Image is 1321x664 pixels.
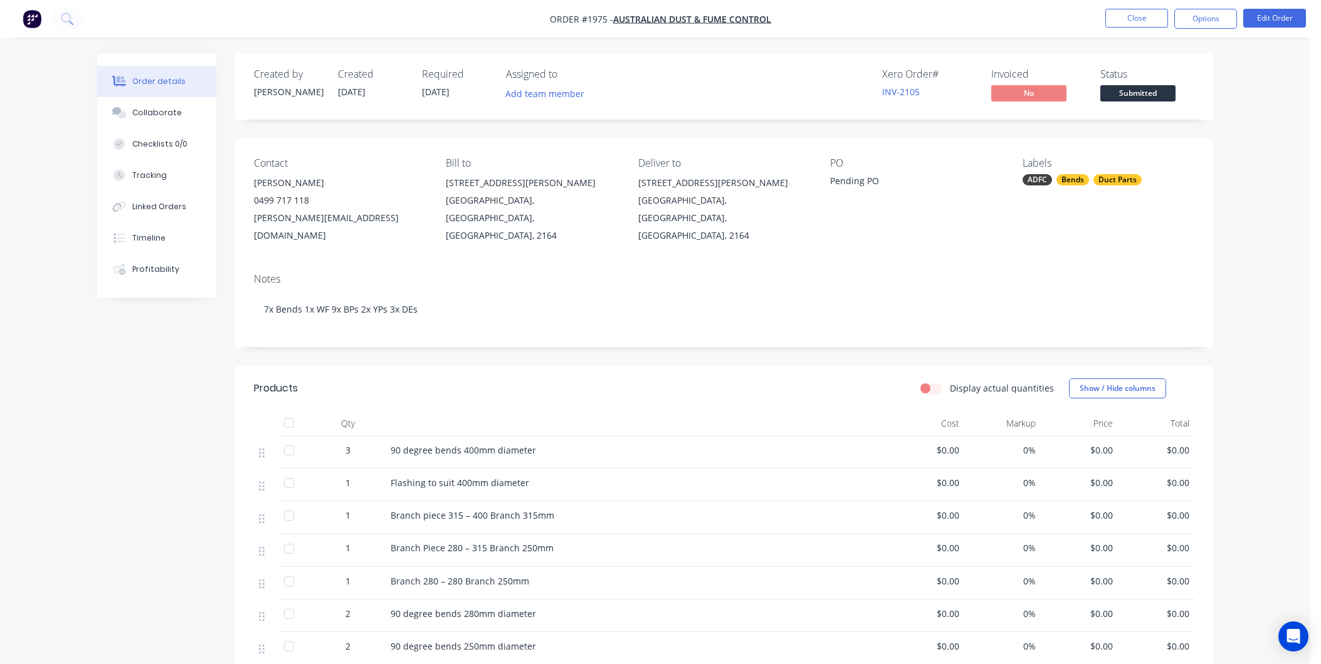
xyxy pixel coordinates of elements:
div: Invoiced [991,68,1085,80]
span: 1 [345,574,350,588]
button: Collaborate [97,97,216,128]
span: 1 [345,541,350,554]
span: Branch piece 315 – 400 Branch 315mm [391,509,554,521]
span: 90 degree bends 280mm diameter [391,608,536,620]
div: Labels [1023,157,1194,169]
div: Order details [132,76,186,87]
span: 1 [345,476,350,489]
div: Markup [964,411,1041,436]
span: 0% [969,607,1036,620]
span: $0.00 [1046,476,1113,489]
div: Created by [254,68,323,80]
div: Bends [1056,174,1089,185]
span: 90 degree bends 250mm diameter [391,640,536,652]
div: Open Intercom Messenger [1278,621,1308,651]
button: Order details [97,66,216,97]
button: Close [1105,9,1168,28]
button: Edit Order [1243,9,1306,28]
div: Xero Order # [882,68,976,80]
span: $0.00 [892,574,959,588]
div: [STREET_ADDRESS][PERSON_NAME] [638,174,810,192]
div: ADFC [1023,174,1052,185]
button: Profitability [97,254,216,285]
span: 1 [345,509,350,522]
div: [GEOGRAPHIC_DATA], [GEOGRAPHIC_DATA], [GEOGRAPHIC_DATA], 2164 [638,192,810,244]
div: Notes [254,273,1194,285]
span: $0.00 [1123,607,1190,620]
div: [GEOGRAPHIC_DATA], [GEOGRAPHIC_DATA], [GEOGRAPHIC_DATA], 2164 [446,192,618,244]
span: No [991,85,1066,101]
div: Profitability [132,264,179,275]
span: $0.00 [1046,509,1113,522]
span: 90 degree bends 400mm diameter [391,444,536,456]
span: $0.00 [1123,574,1190,588]
div: Created [338,68,407,80]
span: $0.00 [892,640,959,653]
div: Collaborate [132,107,182,118]
div: 7x Bends 1x WF 9x BPs 2x YPs 3x DEs [254,290,1194,328]
span: 2 [345,607,350,620]
span: Branch 280 – 280 Branch 250mm [391,575,529,587]
span: $0.00 [1046,444,1113,457]
span: 0% [969,640,1036,653]
span: $0.00 [892,444,959,457]
a: Australian Dust & Fume Control [613,13,771,25]
div: Cost [887,411,964,436]
div: Price [1041,411,1118,436]
button: Add team member [506,85,591,102]
span: $0.00 [892,607,959,620]
span: [DATE] [338,86,366,98]
div: [PERSON_NAME] [254,85,323,98]
span: 0% [969,476,1036,489]
label: Display actual quantities [950,381,1054,395]
div: [STREET_ADDRESS][PERSON_NAME][GEOGRAPHIC_DATA], [GEOGRAPHIC_DATA], [GEOGRAPHIC_DATA], 2164 [446,174,618,244]
div: Status [1100,68,1194,80]
img: Factory [23,9,41,28]
div: [PERSON_NAME][EMAIL_ADDRESS][DOMAIN_NAME] [254,209,426,244]
span: $0.00 [1046,640,1113,653]
div: 0499 717 118 [254,192,426,209]
span: $0.00 [1123,509,1190,522]
span: 3 [345,444,350,457]
div: Checklists 0/0 [132,138,187,150]
span: Flashing to suit 400mm diameter [391,477,529,489]
div: PO [830,157,1002,169]
button: Tracking [97,160,216,191]
div: Duct Parts [1093,174,1142,185]
button: Add team member [499,85,591,102]
div: Timeline [132,232,166,244]
div: Deliver to [638,157,810,169]
span: 2 [345,640,350,653]
span: $0.00 [1123,444,1190,457]
span: 0% [969,509,1036,522]
span: $0.00 [892,541,959,554]
span: $0.00 [892,476,959,489]
button: Timeline [97,222,216,254]
button: Checklists 0/0 [97,128,216,160]
span: $0.00 [1123,541,1190,554]
span: 0% [969,444,1036,457]
span: Branch Piece 280 – 315 Branch 250mm [391,542,554,554]
div: Pending PO [830,174,987,192]
span: Order #1975 - [550,13,613,25]
span: Submitted [1100,85,1176,101]
span: $0.00 [1046,541,1113,554]
div: [STREET_ADDRESS][PERSON_NAME][GEOGRAPHIC_DATA], [GEOGRAPHIC_DATA], [GEOGRAPHIC_DATA], 2164 [638,174,810,244]
span: $0.00 [1123,640,1190,653]
span: $0.00 [1046,607,1113,620]
div: Qty [310,411,386,436]
div: [PERSON_NAME]0499 717 118[PERSON_NAME][EMAIL_ADDRESS][DOMAIN_NAME] [254,174,426,244]
button: Show / Hide columns [1069,378,1166,398]
span: 0% [969,541,1036,554]
button: Submitted [1100,85,1176,104]
a: INV-2105 [882,86,920,98]
div: Products [254,381,298,396]
div: [STREET_ADDRESS][PERSON_NAME] [446,174,618,192]
div: Tracking [132,170,167,181]
div: Assigned to [506,68,631,80]
div: Contact [254,157,426,169]
span: $0.00 [892,509,959,522]
span: [DATE] [422,86,450,98]
button: Linked Orders [97,191,216,222]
